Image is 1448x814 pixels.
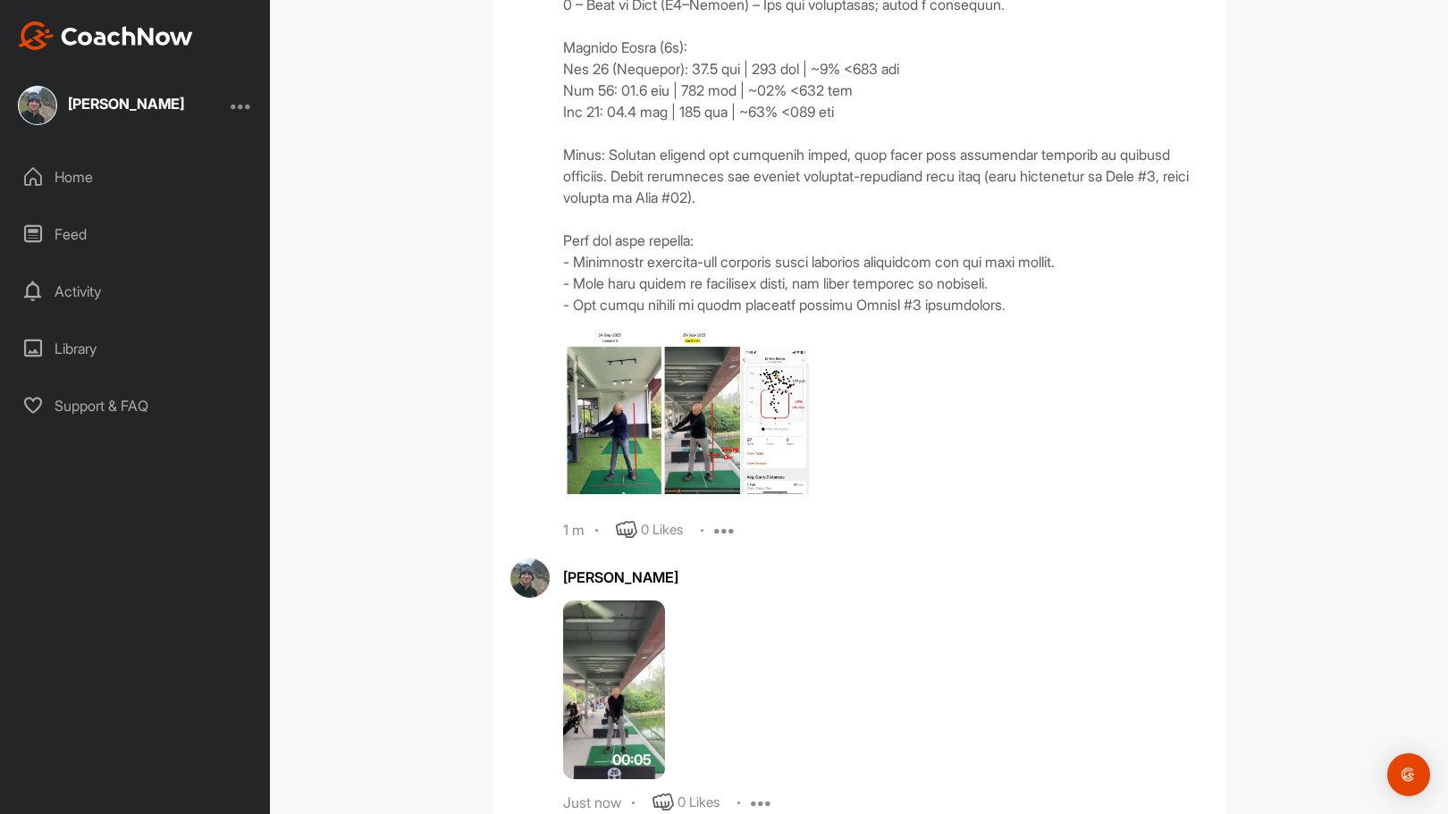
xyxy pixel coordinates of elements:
[68,97,184,111] div: [PERSON_NAME]
[10,383,262,428] div: Support & FAQ
[563,794,621,812] div: Just now
[612,749,652,770] span: 00:05
[641,520,683,541] div: 0 Likes
[10,212,262,256] div: Feed
[10,269,262,314] div: Activity
[10,155,262,199] div: Home
[563,600,665,779] img: media
[510,558,550,598] img: avatar
[563,522,585,540] div: 1 m
[563,328,822,507] img: media
[1387,753,1430,796] div: Open Intercom Messenger
[10,326,262,371] div: Library
[18,86,57,125] img: square_791fc3ea6ae05154d64c8cb19207f354.jpg
[678,793,720,813] div: 0 Likes
[18,21,193,50] img: CoachNow
[563,566,1208,588] div: [PERSON_NAME]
